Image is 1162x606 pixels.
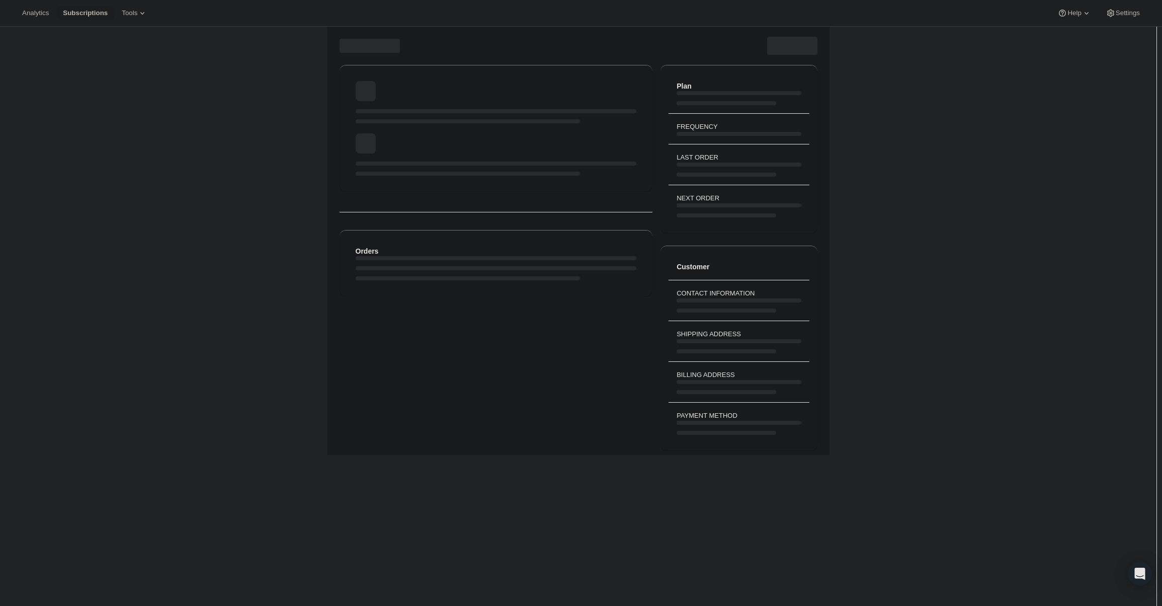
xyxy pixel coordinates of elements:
[122,9,137,17] span: Tools
[116,6,153,20] button: Tools
[63,9,108,17] span: Subscriptions
[22,9,49,17] span: Analytics
[677,262,801,272] h2: Customer
[327,27,829,455] div: Page loading
[677,153,801,163] h3: LAST ORDER
[16,6,55,20] button: Analytics
[677,122,801,132] h3: FREQUENCY
[57,6,114,20] button: Subscriptions
[677,370,801,380] h3: BILLING ADDRESS
[677,411,801,421] h3: PAYMENT METHOD
[1067,9,1081,17] span: Help
[677,81,801,91] h2: Plan
[356,246,637,256] h2: Orders
[1128,562,1152,586] div: Open Intercom Messenger
[677,288,801,298] h3: CONTACT INFORMATION
[677,329,801,339] h3: SHIPPING ADDRESS
[1051,6,1097,20] button: Help
[1116,9,1140,17] span: Settings
[677,193,801,203] h3: NEXT ORDER
[1100,6,1146,20] button: Settings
